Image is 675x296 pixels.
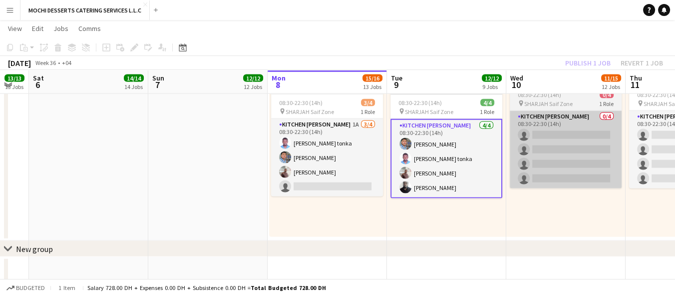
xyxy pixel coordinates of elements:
span: Edit [32,24,43,33]
span: 7 [151,79,164,90]
span: 08:30-22:30 (14h) [518,91,561,98]
span: 12/12 [482,74,502,82]
a: Comms [74,22,105,35]
span: 13/13 [4,74,24,82]
span: 11 [628,79,642,90]
span: 12/12 [243,74,263,82]
app-job-card: In progress08:30-22:30 (14h)3/4 SHARJAH Saif Zone1 RoleKitchen [PERSON_NAME]1A3/408:30-22:30 (14h... [271,87,383,196]
app-job-card: Updated08:30-22:30 (14h)4/4 SHARJAH Saif Zone1 RoleKitchen [PERSON_NAME]4/408:30-22:30 (14h)[PERS... [390,87,502,198]
app-card-role: Kitchen [PERSON_NAME]0/408:30-22:30 (14h) [510,111,622,188]
span: Total Budgeted 728.00 DH [251,284,326,291]
div: 12 Jobs [602,83,621,90]
span: View [8,24,22,33]
span: 0/4 [600,91,614,98]
span: Jobs [53,24,68,33]
span: 8 [270,79,286,90]
span: Sat [33,73,44,82]
span: 1 Role [360,108,375,115]
span: 15/16 [362,74,382,82]
app-card-role: Kitchen [PERSON_NAME]4/408:30-22:30 (14h)[PERSON_NAME][PERSON_NAME] tonka[PERSON_NAME][PERSON_NAME] [390,119,502,198]
span: 6 [31,79,44,90]
span: SHARJAH Saif Zone [524,100,573,107]
div: 13 Jobs [363,83,382,90]
span: 9 [389,79,402,90]
div: +04 [62,59,71,66]
button: Budgeted [5,282,46,293]
div: 9 Jobs [482,83,501,90]
div: 12 Jobs [244,83,263,90]
span: Week 36 [33,59,58,66]
a: Edit [28,22,47,35]
app-job-card: 08:30-22:30 (14h)0/4 SHARJAH Saif Zone1 RoleKitchen [PERSON_NAME]0/408:30-22:30 (14h) [510,87,622,188]
div: Salary 728.00 DH + Expenses 0.00 DH + Subsistence 0.00 DH = [87,284,326,291]
div: New group [16,244,53,254]
a: View [4,22,26,35]
span: Budgeted [16,284,45,291]
span: 3/4 [361,99,375,106]
span: SHARJAH Saif Zone [405,108,453,115]
span: 08:30-22:30 (14h) [279,99,323,106]
span: Tue [391,73,402,82]
a: Jobs [49,22,72,35]
div: 13 Jobs [5,83,24,90]
span: 4/4 [480,99,494,106]
span: Comms [78,24,101,33]
span: 1 Role [599,100,614,107]
span: 11/15 [601,74,621,82]
span: 14/14 [124,74,144,82]
app-card-role: Kitchen [PERSON_NAME]1A3/408:30-22:30 (14h)[PERSON_NAME] tonka[PERSON_NAME][PERSON_NAME] [271,119,383,196]
span: 08:30-22:30 (14h) [398,99,442,106]
span: SHARJAH Saif Zone [286,108,334,115]
div: [DATE] [8,58,31,68]
span: Wed [510,73,523,82]
button: MOCHI DESSERTS CATERING SERVICES L.L.C [20,0,150,20]
div: 14 Jobs [124,83,143,90]
span: Sun [152,73,164,82]
span: 10 [509,79,523,90]
span: Mon [272,73,286,82]
span: Thu [630,73,642,82]
span: 1 item [55,284,79,291]
span: 1 Role [480,108,494,115]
